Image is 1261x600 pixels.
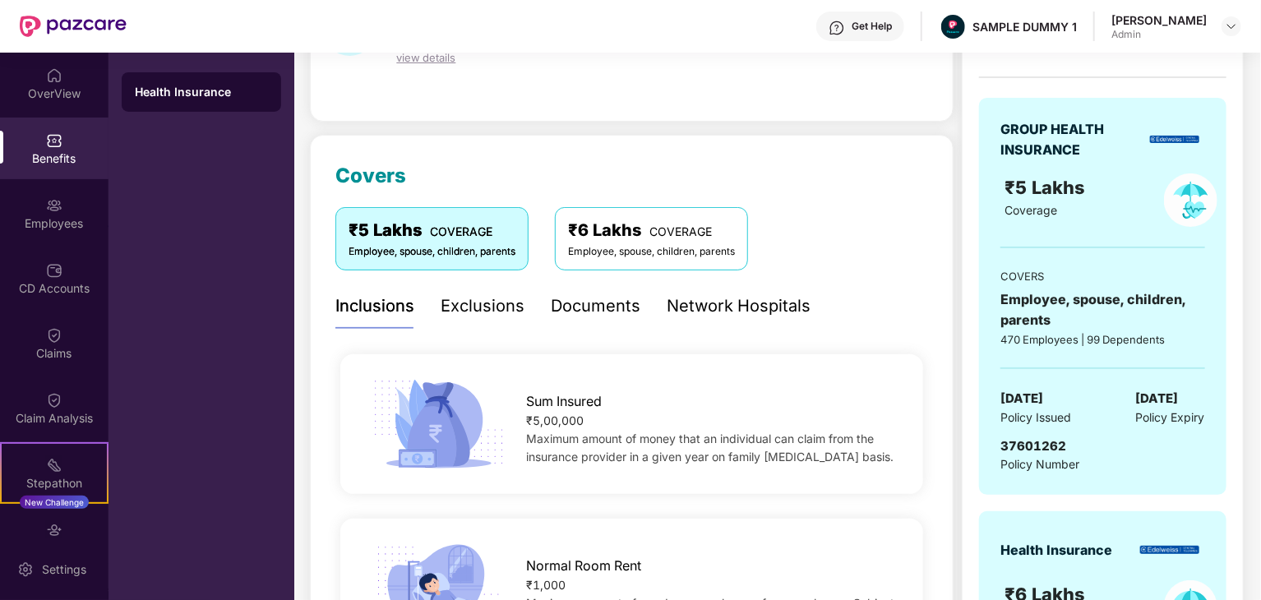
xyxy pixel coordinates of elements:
div: Exclusions [441,293,524,319]
span: view details [396,51,455,64]
div: ₹5,00,000 [526,412,897,430]
img: icon [367,375,510,473]
span: 37601262 [1000,438,1066,454]
div: Employee, spouse, children, parents [568,244,735,260]
span: COVERAGE [649,224,712,238]
div: Stepathon [2,475,107,492]
img: Pazcare_Alternative_logo-01-01.png [941,15,965,39]
span: ₹5 Lakhs [1005,177,1091,198]
span: [DATE] [1136,389,1179,408]
div: ₹5 Lakhs [349,218,515,243]
img: insurerLogo [1150,136,1199,143]
img: New Pazcare Logo [20,16,127,37]
div: Employee, spouse, children, parents [349,244,515,260]
div: GROUP HEALTH INSURANCE [1000,119,1144,160]
div: Settings [37,561,91,578]
img: svg+xml;base64,PHN2ZyBpZD0iSGVscC0zMngzMiIgeG1sbnM9Imh0dHA6Ly93d3cudzMub3JnLzIwMDAvc3ZnIiB3aWR0aD... [829,20,845,36]
span: Policy Expiry [1136,408,1205,427]
div: Network Hospitals [667,293,811,319]
img: svg+xml;base64,PHN2ZyBpZD0iQ2xhaW0iIHhtbG5zPSJodHRwOi8vd3d3LnczLm9yZy8yMDAwL3N2ZyIgd2lkdGg9IjIwIi... [46,392,62,408]
img: svg+xml;base64,PHN2ZyBpZD0iQ2xhaW0iIHhtbG5zPSJodHRwOi8vd3d3LnczLm9yZy8yMDAwL3N2ZyIgd2lkdGg9IjIwIi... [46,327,62,344]
div: Documents [551,293,640,319]
span: Policy Issued [1000,408,1071,427]
img: svg+xml;base64,PHN2ZyBpZD0iQmVuZWZpdHMiIHhtbG5zPSJodHRwOi8vd3d3LnczLm9yZy8yMDAwL3N2ZyIgd2lkdGg9Ij... [46,132,62,149]
img: policyIcon [1164,173,1217,227]
div: Employee, spouse, children, parents [1000,289,1204,330]
img: svg+xml;base64,PHN2ZyBpZD0iRHJvcGRvd24tMzJ4MzIiIHhtbG5zPSJodHRwOi8vd3d3LnczLm9yZy8yMDAwL3N2ZyIgd2... [1225,20,1238,33]
div: New Challenge [20,496,89,509]
div: ₹6 Lakhs [568,218,735,243]
div: 470 Employees | 99 Dependents [1000,331,1204,348]
span: Coverage [1005,203,1058,217]
div: SAMPLE DUMMY 1 [972,19,1077,35]
span: Covers [335,164,406,187]
img: svg+xml;base64,PHN2ZyB4bWxucz0iaHR0cDovL3d3dy53My5vcmcvMjAwMC9zdmciIHdpZHRoPSIyMSIgaGVpZ2h0PSIyMC... [46,457,62,473]
div: Health Insurance [135,84,268,100]
span: Policy Number [1000,457,1079,471]
img: svg+xml;base64,PHN2ZyBpZD0iRW5kb3JzZW1lbnRzIiB4bWxucz0iaHR0cDovL3d3dy53My5vcmcvMjAwMC9zdmciIHdpZH... [46,522,62,538]
div: [PERSON_NAME] [1111,12,1207,28]
img: svg+xml;base64,PHN2ZyBpZD0iQ0RfQWNjb3VudHMiIGRhdGEtbmFtZT0iQ0QgQWNjb3VudHMiIHhtbG5zPSJodHRwOi8vd3... [46,262,62,279]
img: insurerLogo [1140,546,1199,555]
div: Admin [1111,28,1207,41]
span: Normal Room Rent [526,556,641,576]
span: [DATE] [1000,389,1043,408]
span: COVERAGE [430,224,492,238]
span: Sum Insured [526,391,602,412]
div: Health Insurance [1000,540,1112,561]
img: svg+xml;base64,PHN2ZyBpZD0iU2V0dGluZy0yMHgyMCIgeG1sbnM9Imh0dHA6Ly93d3cudzMub3JnLzIwMDAvc3ZnIiB3aW... [17,561,34,578]
div: Inclusions [335,293,414,319]
img: svg+xml;base64,PHN2ZyBpZD0iRW1wbG95ZWVzIiB4bWxucz0iaHR0cDovL3d3dy53My5vcmcvMjAwMC9zdmciIHdpZHRoPS... [46,197,62,214]
div: ₹1,000 [526,576,897,594]
div: COVERS [1000,268,1204,284]
img: svg+xml;base64,PHN2ZyBpZD0iSG9tZSIgeG1sbnM9Imh0dHA6Ly93d3cudzMub3JnLzIwMDAvc3ZnIiB3aWR0aD0iMjAiIG... [46,67,62,84]
span: Maximum amount of money that an individual can claim from the insurance provider in a given year ... [526,432,894,464]
div: Get Help [852,20,892,33]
